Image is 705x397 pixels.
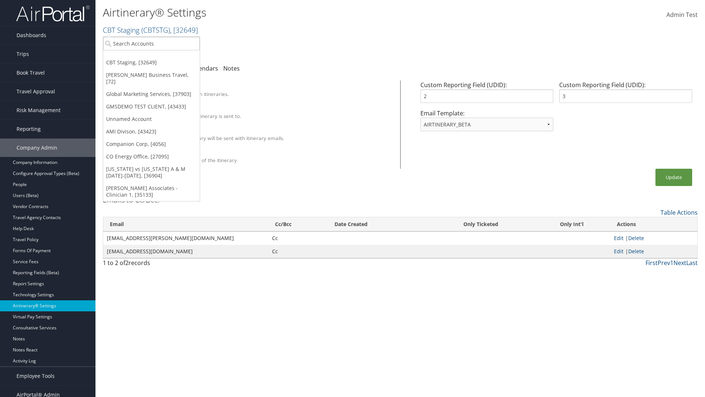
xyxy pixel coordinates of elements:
[328,217,429,232] th: Date Created: activate to sort column ascending
[103,182,200,201] a: [PERSON_NAME] Associates - Clinician 1, [35133]
[17,139,57,157] span: Company Admin
[137,150,391,157] div: Show Survey
[628,248,644,255] a: Delete
[556,81,695,109] div: Custom Reporting Field (UDID):
[666,11,698,19] span: Admin Test
[17,101,61,119] span: Risk Management
[534,217,610,232] th: Only Int'l: activate to sort column ascending
[125,259,129,267] span: 2
[268,232,328,245] td: Cc
[103,150,200,163] a: CO Energy Office, [27095]
[17,45,29,63] span: Trips
[103,163,200,182] a: [US_STATE] vs [US_STATE] A & M [DATE]-[DATE], [36904]
[16,5,90,22] img: airportal-logo.png
[417,109,556,137] div: Email Template:
[170,25,198,35] span: , [ 32649 ]
[646,259,658,267] a: First
[103,245,268,258] td: [EMAIL_ADDRESS][DOMAIN_NAME]
[17,367,55,385] span: Employee Tools
[658,259,670,267] a: Prev
[103,217,268,232] th: Email: activate to sort column ascending
[137,128,391,135] div: Attach PDF
[666,4,698,26] a: Admin Test
[103,100,200,113] a: GMSDEMO TEST CLIENT, [43433]
[137,135,284,142] label: A PDF version of the itinerary will be sent with itinerary emails.
[610,245,697,258] td: |
[103,258,247,271] div: 1 to 2 of records
[103,232,268,245] td: [EMAIL_ADDRESS][PERSON_NAME][DOMAIN_NAME]
[103,56,200,69] a: CBT Staging, [32649]
[686,259,698,267] a: Last
[655,169,692,186] button: Update
[103,25,198,35] a: CBT Staging
[103,125,200,138] a: AMI Divison, [43423]
[614,235,623,242] a: Edit
[628,235,644,242] a: Delete
[610,217,697,232] th: Actions
[103,113,200,125] a: Unnamed Account
[661,208,698,217] a: Table Actions
[614,248,623,255] a: Edit
[103,5,499,20] h1: Airtinerary® Settings
[673,259,686,267] a: Next
[670,259,673,267] a: 1
[17,64,45,82] span: Book Travel
[428,217,533,232] th: Only Ticketed: activate to sort column ascending
[17,120,41,138] span: Reporting
[223,64,240,72] a: Notes
[610,232,697,245] td: |
[417,81,556,109] div: Custom Reporting Field (UDID):
[137,84,391,90] div: Client Name
[268,245,328,258] td: Cc
[103,69,200,88] a: [PERSON_NAME] Business Travel, [72]
[268,217,328,232] th: Cc/Bcc: activate to sort column ascending
[137,106,391,112] div: Override Email
[103,37,200,50] input: Search Accounts
[17,26,46,44] span: Dashboards
[190,64,218,72] a: Calendars
[103,138,200,150] a: Companion Corp, [4056]
[141,25,170,35] span: ( CBTSTG )
[17,82,55,101] span: Travel Approval
[103,88,200,100] a: Global Marketing Services, [37903]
